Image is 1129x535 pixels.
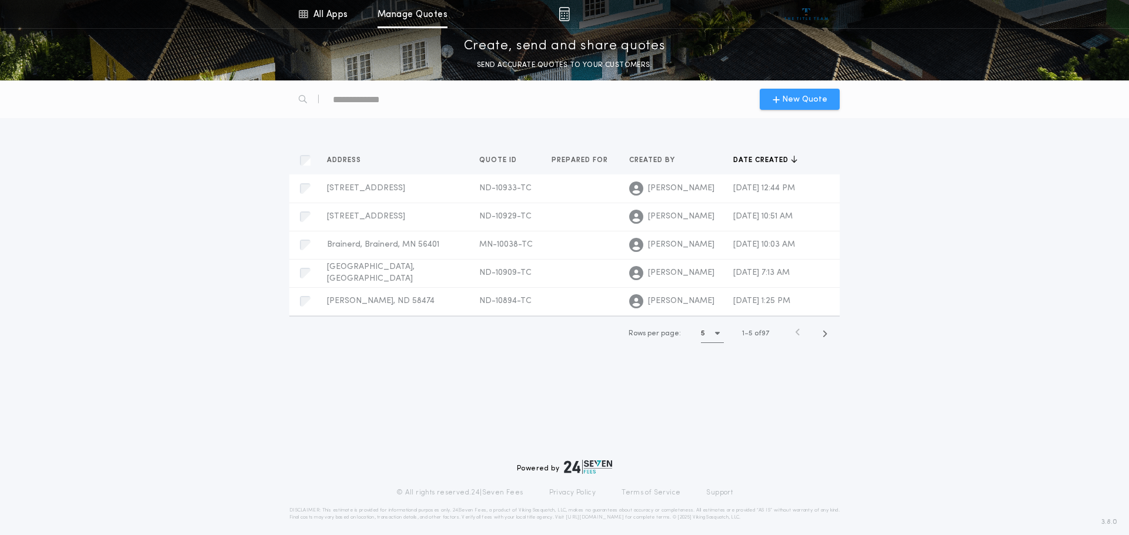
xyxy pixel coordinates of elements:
button: 5 [701,324,724,343]
span: [PERSON_NAME], ND 58474 [327,297,435,305]
span: ND-10894-TC [479,297,532,305]
span: Prepared for [552,156,610,165]
span: Address [327,156,363,165]
span: ND-10933-TC [479,184,532,193]
span: New Quote [782,93,827,106]
span: of 97 [754,328,769,339]
img: vs-icon [784,8,829,20]
span: 3.8.0 [1101,517,1117,527]
img: logo [564,460,612,474]
a: Terms of Service [622,488,680,497]
span: ND-10929-TC [479,212,532,221]
span: [STREET_ADDRESS] [327,184,405,193]
button: New Quote [760,89,840,110]
span: Rows per page: [629,330,681,337]
p: © All rights reserved. 24|Seven Fees [396,488,523,497]
span: [PERSON_NAME] [648,295,714,307]
span: [DATE] 1:25 PM [733,297,790,305]
span: MN-10038-TC [479,240,533,249]
p: Create, send and share quotes [464,37,666,56]
a: [URL][DOMAIN_NAME] [566,515,624,520]
span: 5 [749,330,753,337]
span: [DATE] 10:51 AM [733,212,793,221]
span: [PERSON_NAME] [648,239,714,251]
div: Powered by [517,460,612,474]
button: Address [327,154,370,166]
p: DISCLAIMER: This estimate is provided for informational purposes only. 24|Seven Fees, a product o... [289,507,840,521]
button: Quote ID [479,154,526,166]
h1: 5 [701,328,705,339]
span: [DATE] 10:03 AM [733,240,795,249]
span: Brainerd, Brainerd, MN 56401 [327,240,439,249]
button: Created by [629,154,684,166]
span: [PERSON_NAME] [648,183,714,194]
a: Support [706,488,733,497]
span: [DATE] 7:13 AM [733,268,790,277]
span: Date created [733,156,791,165]
span: [GEOGRAPHIC_DATA], [GEOGRAPHIC_DATA] [327,263,415,283]
span: Quote ID [479,156,519,165]
span: ND-10909-TC [479,268,532,277]
button: Date created [733,154,797,166]
p: SEND ACCURATE QUOTES TO YOUR CUSTOMERS. [477,59,652,71]
span: Created by [629,156,677,165]
img: img [559,7,570,21]
span: 1 [742,330,744,337]
span: [PERSON_NAME] [648,267,714,279]
span: [PERSON_NAME] [648,211,714,223]
span: [DATE] 12:44 PM [733,184,795,193]
a: Privacy Policy [549,488,596,497]
span: [STREET_ADDRESS] [327,212,405,221]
